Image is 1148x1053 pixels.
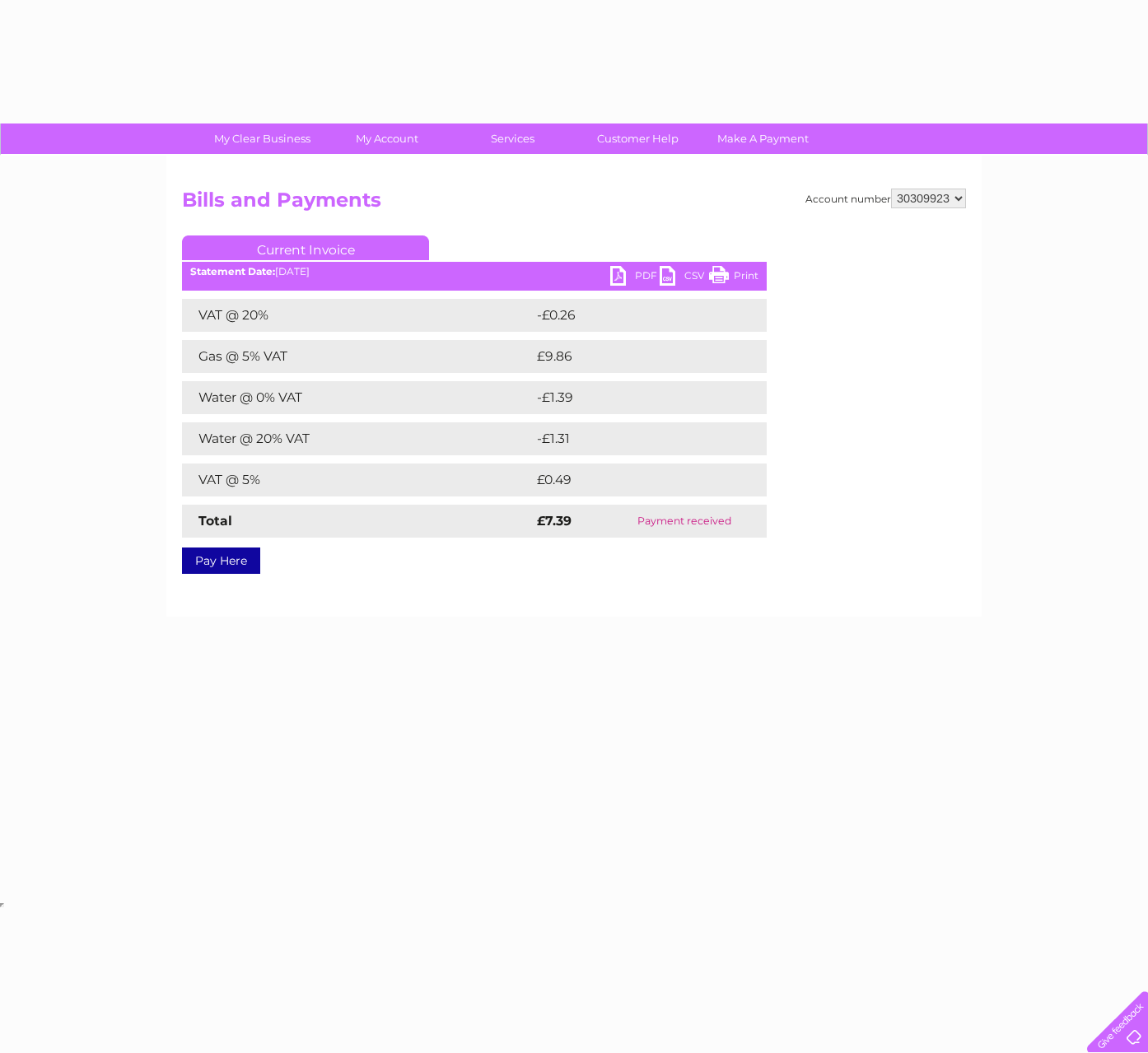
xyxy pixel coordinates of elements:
a: Services [445,123,581,154]
td: -£1.31 [533,422,728,455]
td: Water @ 0% VAT [182,381,533,414]
a: CSV [660,266,709,290]
h2: Bills and Payments [182,189,966,220]
b: Statement Date: [190,265,275,277]
a: Current Invoice [182,235,429,260]
div: [DATE] [182,266,767,277]
div: Account number [805,189,966,208]
a: Print [709,266,758,290]
td: -£0.26 [533,299,732,332]
td: VAT @ 20% [182,299,533,332]
strong: Total [198,513,232,529]
a: Make A Payment [695,123,831,154]
a: PDF [610,266,660,290]
td: £0.49 [533,464,729,496]
a: My Account [320,123,455,154]
a: My Clear Business [194,123,330,154]
td: Gas @ 5% VAT [182,340,533,373]
strong: £7.39 [537,513,572,529]
a: Customer Help [570,123,706,154]
td: Water @ 20% VAT [182,422,533,455]
td: Payment received [602,505,767,538]
td: £9.86 [533,340,730,373]
td: VAT @ 5% [182,464,533,496]
td: -£1.39 [533,381,730,414]
a: Pay Here [182,547,260,574]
